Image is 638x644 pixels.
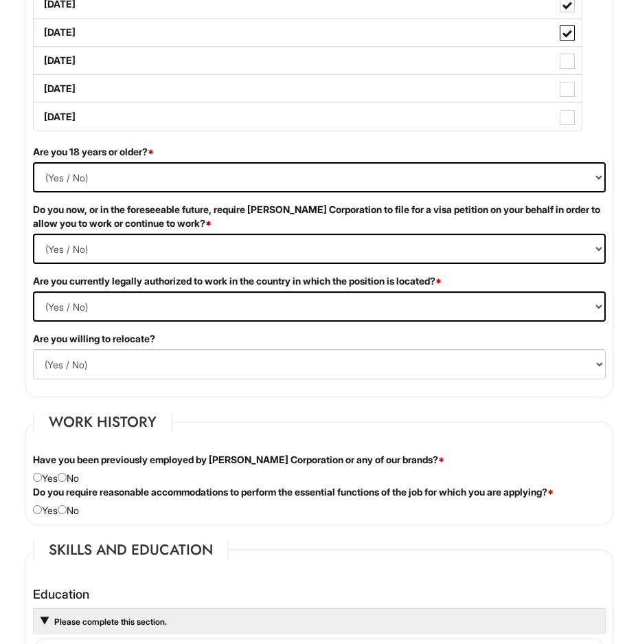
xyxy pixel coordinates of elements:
[33,145,154,159] label: Are you 18 years or older?
[23,453,616,485] div: Yes No
[33,540,229,560] legend: Skills and Education
[33,234,606,264] select: (Yes / No)
[33,485,554,499] label: Do you require reasonable accommodations to perform the essential functions of the job for which ...
[34,103,582,131] label: [DATE]
[33,453,444,467] label: Have you been previously employed by [PERSON_NAME] Corporation or any of our brands?
[34,19,582,46] label: [DATE]
[34,75,582,102] label: [DATE]
[23,485,616,518] div: Yes No
[33,332,155,346] label: Are you willing to relocate?
[33,162,606,192] select: (Yes / No)
[33,412,172,432] legend: Work History
[53,617,167,627] a: Please complete this section.
[33,274,442,288] label: Are you currently legally authorized to work in the country in which the position is located?
[33,349,606,379] select: (Yes / No)
[33,291,606,322] select: (Yes / No)
[33,203,606,230] label: Do you now, or in the foreseeable future, require [PERSON_NAME] Corporation to file for a visa pe...
[34,47,582,74] label: [DATE]
[33,588,606,601] h4: Education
